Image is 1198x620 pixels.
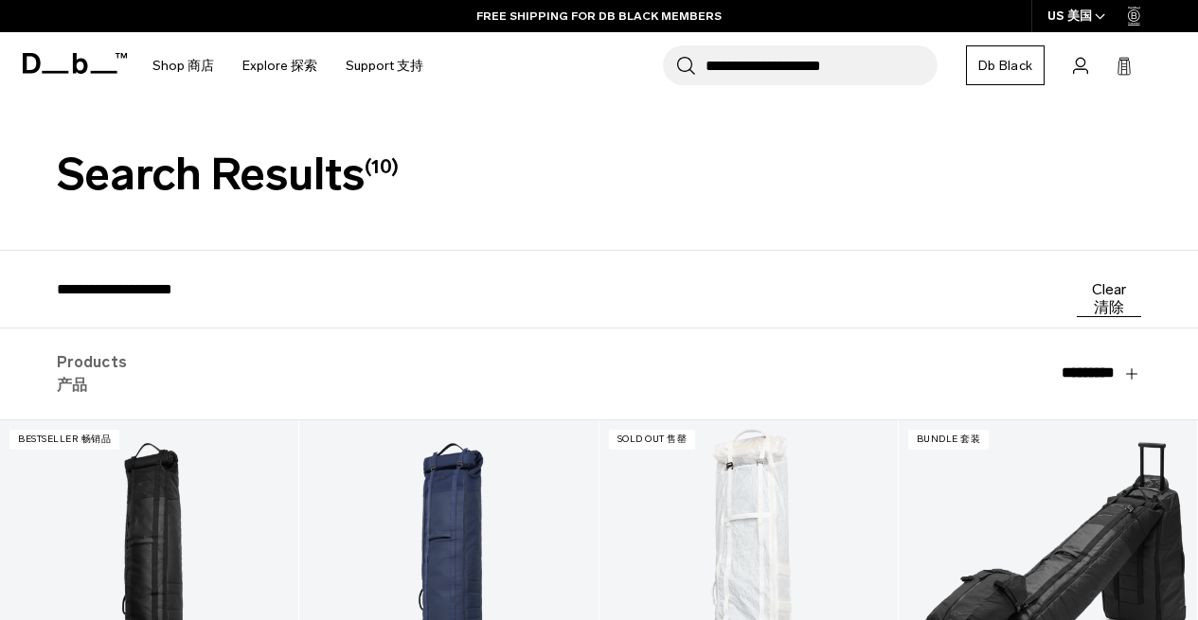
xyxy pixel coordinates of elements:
span: Search Results [57,148,399,201]
a: Shop 商店 [152,32,214,99]
span: 支持 [397,58,423,74]
span: 探索 [291,58,317,74]
label: Products [57,328,151,419]
span: 畅销品 [81,434,112,445]
a: FREE SHIPPING FOR DB BLACK MEMBERS [476,8,722,25]
a: Db Black [966,45,1045,85]
span: 产品 [57,376,88,394]
p: Bundle [908,430,990,450]
nav: Main Navigation [138,32,438,99]
p: Sold Out [609,430,696,450]
span: 商店 [188,58,214,74]
span: 美国 [1067,9,1092,23]
button: Clear 清除 [1077,281,1141,296]
p: Bestseller [9,430,119,450]
span: 套装 [960,434,980,445]
span: (10) [365,154,399,178]
span: 售罄 [667,434,687,445]
span: 清除 [1094,298,1124,316]
a: Support 支持 [346,32,423,99]
a: Explore 探索 [242,32,317,99]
